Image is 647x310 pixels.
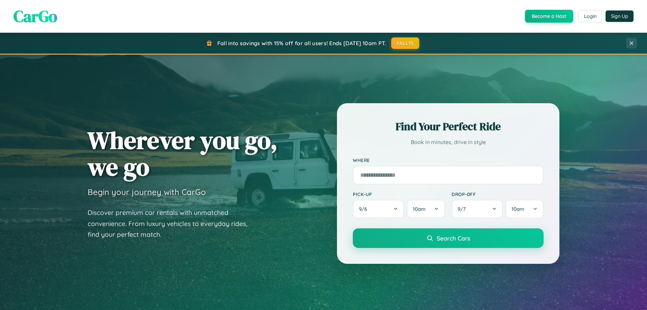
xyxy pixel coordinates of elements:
[217,40,386,47] span: Fall into savings with 15% off for all users! Ends [DATE] 10am PT.
[88,127,278,180] h1: Wherever you go, we go
[13,5,57,27] span: CarGo
[353,157,544,163] label: Where
[578,10,602,22] button: Login
[359,206,370,212] span: 9 / 6
[391,37,420,49] button: FALL15
[88,187,206,197] h3: Begin your journey with CarGo
[353,119,544,134] h2: Find Your Perfect Ride
[452,200,503,218] button: 9/7
[505,200,544,218] button: 10am
[452,191,544,197] label: Drop-off
[458,206,469,212] span: 9 / 7
[353,191,445,197] label: Pick-up
[88,207,256,240] p: Discover premium car rentals with unmatched convenience. From luxury vehicles to everyday rides, ...
[606,10,634,22] button: Sign Up
[512,206,524,212] span: 10am
[353,200,404,218] button: 9/6
[413,206,426,212] span: 10am
[353,137,544,147] p: Book in minutes, drive in style
[353,228,544,248] button: Search Cars
[525,10,573,23] button: Become a Host
[437,234,470,242] span: Search Cars
[407,200,445,218] button: 10am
